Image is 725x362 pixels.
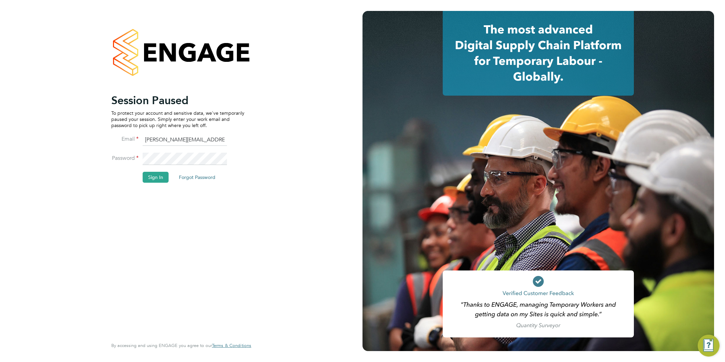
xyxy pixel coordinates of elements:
[111,94,244,107] h2: Session Paused
[173,172,221,183] button: Forgot Password
[212,343,251,348] span: Terms & Conditions
[143,134,227,146] input: Enter your work email...
[111,343,251,348] span: By accessing and using ENGAGE you agree to our
[111,136,139,143] label: Email
[698,335,720,357] button: Engage Resource Center
[212,343,251,348] a: Terms & Conditions
[111,155,139,162] label: Password
[143,172,169,183] button: Sign In
[111,110,244,129] p: To protect your account and sensitive data, we've temporarily paused your session. Simply enter y...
